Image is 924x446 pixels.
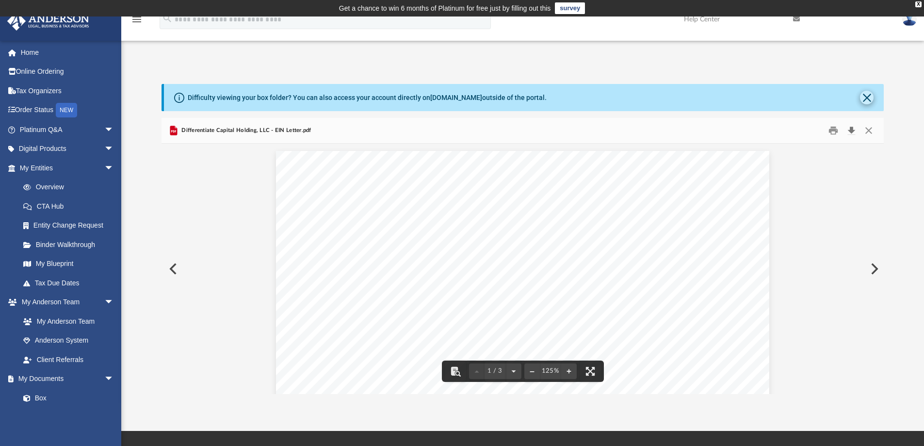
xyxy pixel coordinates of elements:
[104,369,124,389] span: arrow_drop_down
[915,1,922,7] div: close
[162,13,173,24] i: search
[56,103,77,117] div: NEW
[339,2,551,14] div: Get a chance to win 6 months of Platinum for free just by filling out this
[561,361,577,382] button: Zoom in
[863,255,884,282] button: Next File
[7,293,124,312] a: My Anderson Teamarrow_drop_down
[14,388,119,408] a: Box
[188,93,547,103] div: Difficulty viewing your box folder? You can also access your account directly on outside of the p...
[14,178,129,197] a: Overview
[14,235,129,254] a: Binder Walkthrough
[430,94,482,101] a: [DOMAIN_NAME]
[824,123,843,138] button: Print
[131,18,143,25] a: menu
[14,273,129,293] a: Tax Due Dates
[902,12,917,26] img: User Pic
[104,120,124,140] span: arrow_drop_down
[485,368,506,374] span: 1 / 3
[445,361,466,382] button: Toggle findbar
[7,369,124,389] a: My Documentsarrow_drop_down
[7,139,129,159] a: Digital Productsarrow_drop_down
[7,120,129,139] a: Platinum Q&Aarrow_drop_down
[14,254,124,274] a: My Blueprint
[7,62,129,82] a: Online Ordering
[162,144,884,394] div: File preview
[7,158,129,178] a: My Entitiesarrow_drop_down
[843,123,860,138] button: Download
[506,361,521,382] button: Next page
[4,12,92,31] img: Anderson Advisors Platinum Portal
[104,139,124,159] span: arrow_drop_down
[162,255,183,282] button: Previous File
[179,126,311,135] span: Differentiate Capital Holding, LLC - EIN Letter.pdf
[555,2,585,14] a: survey
[14,216,129,235] a: Entity Change Request
[14,197,129,216] a: CTA Hub
[162,144,884,394] div: Document Viewer
[7,81,129,100] a: Tax Organizers
[104,158,124,178] span: arrow_drop_down
[860,123,877,138] button: Close
[131,14,143,25] i: menu
[860,91,874,104] button: Close
[14,408,124,427] a: Meeting Minutes
[7,100,129,120] a: Order StatusNEW
[162,118,884,394] div: Preview
[104,293,124,313] span: arrow_drop_down
[524,361,540,382] button: Zoom out
[485,361,506,382] button: 1 / 3
[14,331,124,350] a: Anderson System
[540,368,561,374] div: Current zoom level
[7,43,129,62] a: Home
[580,361,601,382] button: Enter fullscreen
[14,350,124,369] a: Client Referrals
[14,312,119,331] a: My Anderson Team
